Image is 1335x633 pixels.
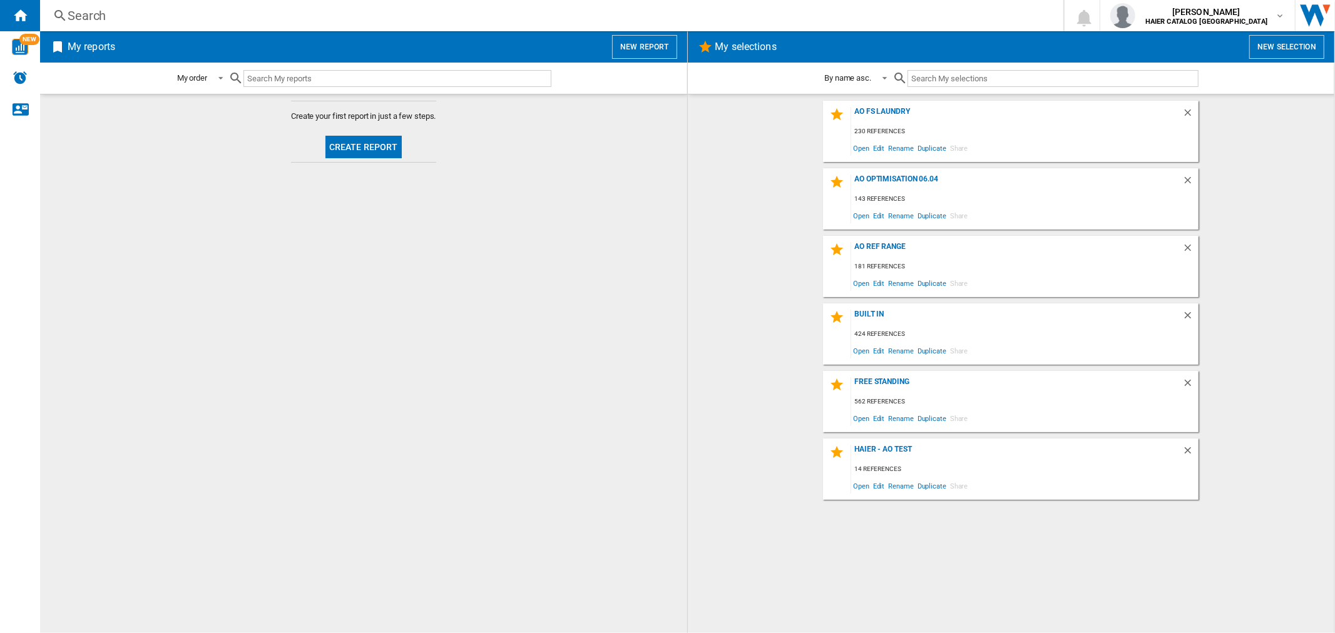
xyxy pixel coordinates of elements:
div: Delete [1182,107,1199,124]
div: Delete [1182,377,1199,394]
span: Edit [871,342,887,359]
div: 143 references [851,191,1199,207]
span: NEW [19,34,39,45]
div: 562 references [851,394,1199,410]
div: BUILT IN [851,310,1182,327]
span: Share [948,477,970,494]
span: Rename [886,477,915,494]
span: Edit [871,207,887,224]
span: Duplicate [916,477,948,494]
div: 230 references [851,124,1199,139]
span: Share [948,207,970,224]
img: wise-card.svg [12,39,28,55]
div: By name asc. [824,73,871,83]
span: Duplicate [916,139,948,156]
span: Share [948,342,970,359]
span: Rename [886,207,915,224]
span: Open [851,342,871,359]
div: AO Optimisation 06.04 [851,175,1182,191]
span: Rename [886,275,915,291]
input: Search My selections [908,70,1199,87]
span: Edit [871,139,887,156]
div: Free Standing [851,377,1182,394]
span: Open [851,477,871,494]
span: Edit [871,275,887,291]
span: Open [851,139,871,156]
span: Edit [871,477,887,494]
div: 181 references [851,259,1199,275]
div: 14 references [851,462,1199,477]
span: Duplicate [916,342,948,359]
img: profile.jpg [1110,3,1135,28]
button: New selection [1249,35,1324,59]
span: Rename [886,139,915,156]
b: HAIER CATALOG [GEOGRAPHIC_DATA] [1145,18,1267,26]
span: Share [948,275,970,291]
span: Share [948,139,970,156]
div: Delete [1182,242,1199,259]
div: Delete [1182,445,1199,462]
span: Duplicate [916,207,948,224]
button: Create report [325,136,402,158]
span: Duplicate [916,410,948,427]
span: Share [948,410,970,427]
span: Open [851,410,871,427]
div: Delete [1182,310,1199,327]
span: Duplicate [916,275,948,291]
div: Haier - AO test [851,445,1182,462]
img: alerts-logo.svg [13,70,28,85]
span: Create your first report in just a few steps. [291,111,436,122]
span: Rename [886,342,915,359]
div: Search [68,7,1031,24]
h2: My selections [713,35,779,59]
span: Open [851,275,871,291]
div: AO Ref Range [851,242,1182,259]
h2: My reports [65,35,118,59]
input: Search My reports [243,70,551,87]
div: My order [177,73,207,83]
span: Edit [871,410,887,427]
div: 424 references [851,327,1199,342]
div: AO FS Laundry [851,107,1182,124]
button: New report [612,35,677,59]
span: Open [851,207,871,224]
span: Rename [886,410,915,427]
span: [PERSON_NAME] [1145,6,1267,18]
div: Delete [1182,175,1199,191]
